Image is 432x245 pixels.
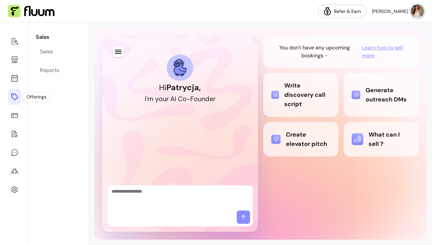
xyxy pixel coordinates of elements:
div: Write discovery call script [271,81,330,109]
div: A [170,94,175,103]
div: y [155,94,159,103]
div: m [147,94,153,103]
div: u [198,94,202,103]
a: Reports [36,62,82,78]
div: C [178,94,183,103]
div: d [205,94,210,103]
button: avatar[PERSON_NAME] [372,5,424,18]
div: Sales [40,48,53,56]
div: o [183,94,187,103]
img: Fluum Logo [8,5,54,18]
div: F [190,94,194,103]
a: Forms [8,126,21,142]
a: Refer & Earn [318,5,367,18]
div: r [213,94,216,103]
div: Generate outreach DMs [352,86,411,104]
p: You don't have any upcoming bookings - [269,44,361,60]
div: Offerings [23,92,50,101]
div: u [163,94,166,103]
div: - [187,94,190,103]
a: Calendar [8,70,21,86]
div: o [159,94,163,103]
img: Write discovery call script [271,91,279,99]
h2: I'm your AI Co-Founder [145,94,216,103]
div: ' [146,94,147,103]
a: Settings [8,182,21,198]
a: Home [8,33,21,49]
div: What can I sell ? [352,130,411,149]
p: Sales [36,33,82,41]
textarea: Ask me anything... [112,188,249,208]
img: avatar [411,5,424,18]
a: Offerings [8,89,21,105]
img: Create elevator pitch [271,135,281,144]
b: Patrycja , [166,82,201,92]
div: o [194,94,198,103]
div: I [145,94,146,103]
span: [PERSON_NAME] [372,8,408,15]
span: Learn how to sell more [362,44,413,60]
h1: Hi [159,82,201,93]
div: r [166,94,169,103]
a: Storefront [8,52,21,68]
div: n [202,94,205,103]
div: I [175,94,176,103]
a: Sales [8,107,21,123]
div: e [210,94,213,103]
a: Clients [8,163,21,179]
a: My Messages [8,145,21,160]
a: Sales [36,44,82,60]
div: Reports [40,66,59,74]
img: What can I sell ? [352,133,363,145]
div: Create elevator pitch [271,130,330,149]
img: AI Co-Founder avatar [173,59,187,76]
img: Generate outreach DMs [352,91,360,99]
